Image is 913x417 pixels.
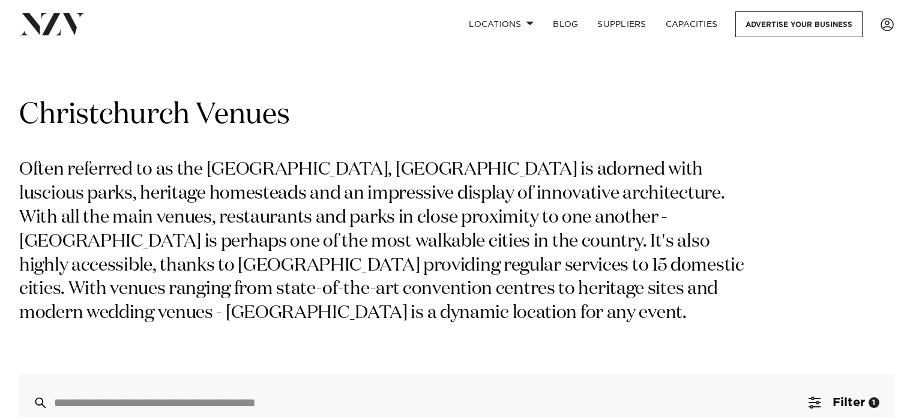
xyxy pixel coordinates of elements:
h1: Christchurch Venues [19,97,894,134]
span: Filter [833,397,865,409]
a: SUPPLIERS [588,11,655,37]
a: Capacities [656,11,728,37]
img: nzv-logo.png [19,13,85,35]
a: Locations [459,11,543,37]
p: Often referred to as the [GEOGRAPHIC_DATA], [GEOGRAPHIC_DATA] is adorned with luscious parks, her... [19,158,761,326]
a: Advertise your business [735,11,863,37]
a: BLOG [543,11,588,37]
div: 1 [869,397,879,408]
